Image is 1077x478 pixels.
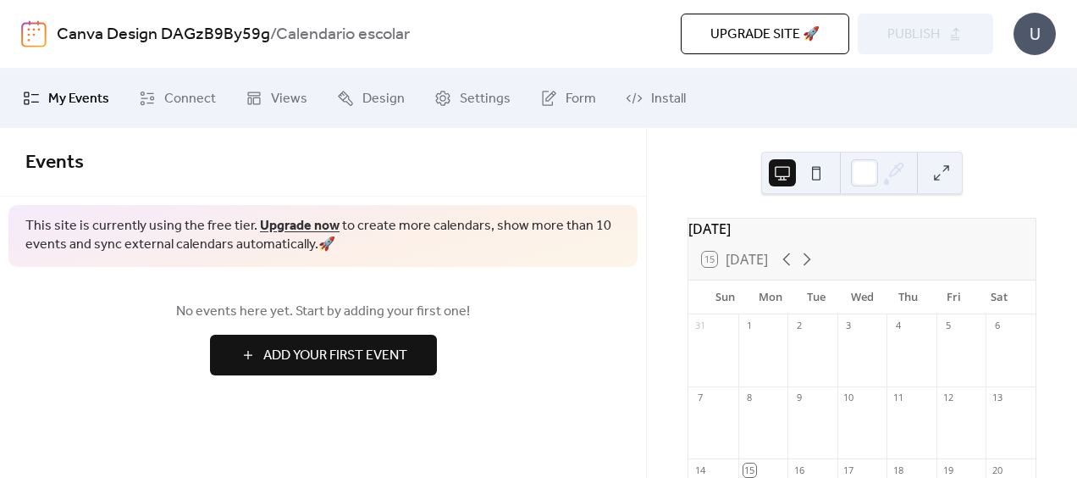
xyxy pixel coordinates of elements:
a: Canva Design DAGzB9By59g [57,19,270,51]
a: Connect [126,75,229,121]
button: Add Your First Event [210,335,437,375]
div: 9 [793,392,805,404]
div: 19 [942,464,954,476]
div: 4 [892,320,904,332]
a: Form [527,75,609,121]
div: 14 [693,464,706,476]
div: 31 [693,320,706,332]
span: Upgrade site 🚀 [710,25,820,45]
div: Fri [931,281,976,314]
div: 2 [793,320,805,332]
div: Sat [976,281,1022,314]
span: No events here yet. Start by adding your first one! [25,302,621,322]
button: Upgrade site 🚀 [681,14,849,54]
div: 12 [942,392,954,404]
span: Views [271,89,307,109]
span: Form [566,89,596,109]
div: Tue [793,281,839,314]
b: / [270,19,276,51]
span: This site is currently using the free tier. to create more calendars, show more than 10 events an... [25,217,621,255]
a: Settings [422,75,523,121]
div: 6 [991,320,1003,332]
div: U [1013,13,1056,55]
span: Events [25,144,84,181]
div: 15 [743,464,756,476]
div: 10 [842,392,855,404]
span: Install [651,89,686,109]
a: My Events [10,75,122,121]
a: Install [613,75,699,121]
div: 16 [793,464,805,476]
div: 18 [892,464,904,476]
b: Calendario escolar [276,19,410,51]
a: Upgrade now [260,213,340,239]
div: 3 [842,320,855,332]
span: Settings [460,89,511,109]
div: Wed [839,281,885,314]
a: Views [233,75,320,121]
span: Add Your First Event [263,346,407,366]
div: 11 [892,392,904,404]
span: My Events [48,89,109,109]
div: 13 [991,392,1003,404]
div: 1 [743,320,756,332]
img: logo [21,20,47,47]
div: Mon [748,281,793,314]
div: 20 [991,464,1003,476]
span: Design [362,89,405,109]
div: 7 [693,392,706,404]
div: Sun [702,281,748,314]
a: Design [324,75,417,121]
a: Add Your First Event [25,335,621,375]
div: Thu [885,281,931,314]
div: [DATE] [688,219,1036,239]
div: 17 [842,464,855,476]
div: 8 [743,392,756,404]
span: Connect [164,89,216,109]
div: 5 [942,320,954,332]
